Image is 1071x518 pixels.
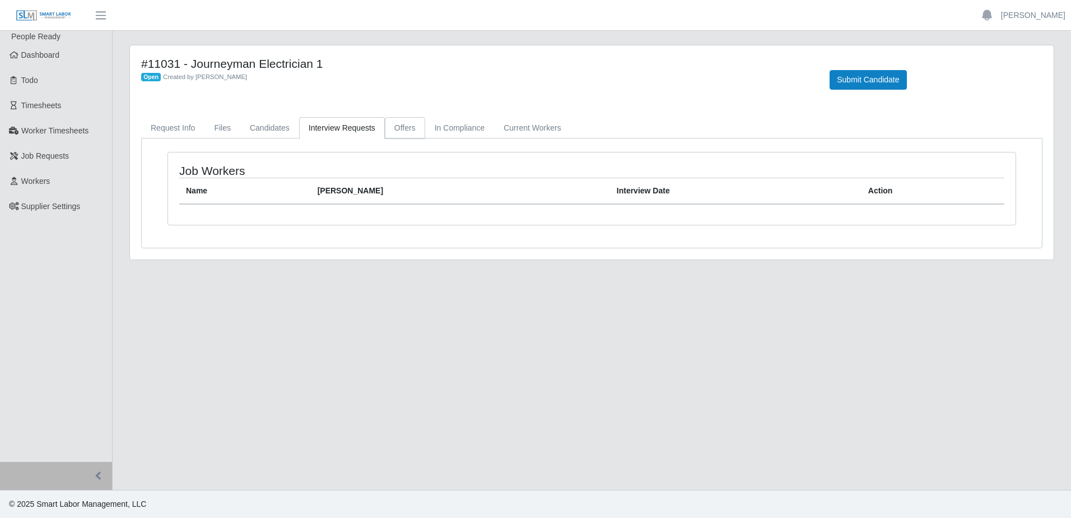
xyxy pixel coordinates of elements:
span: Todo [21,76,38,85]
th: Name [179,178,311,205]
th: Interview Date [610,178,862,205]
img: SLM Logo [16,10,72,22]
a: Offers [385,117,425,139]
th: Action [862,178,1004,205]
a: In Compliance [425,117,495,139]
a: Request Info [141,117,204,139]
span: Job Requests [21,151,69,160]
span: © 2025 Smart Labor Management, LLC [9,499,146,508]
h4: #11031 - Journeyman Electrician 1 [141,57,813,71]
span: People Ready [11,32,60,41]
button: Submit Candidate [830,70,906,90]
span: Workers [21,177,50,186]
a: [PERSON_NAME] [1001,10,1065,21]
th: [PERSON_NAME] [311,178,610,205]
span: Created by [PERSON_NAME] [163,73,247,80]
a: Interview Requests [299,117,385,139]
h4: Job Workers [179,164,513,178]
span: Open [141,73,161,82]
a: Candidates [240,117,299,139]
a: Current Workers [494,117,570,139]
span: Supplier Settings [21,202,81,211]
span: Timesheets [21,101,62,110]
a: Files [204,117,240,139]
span: Worker Timesheets [21,126,89,135]
span: Dashboard [21,50,60,59]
